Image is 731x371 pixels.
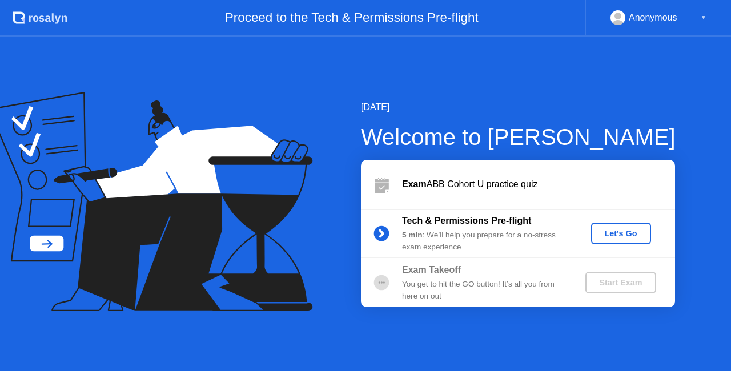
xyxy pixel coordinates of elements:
button: Start Exam [585,272,656,293]
div: Start Exam [590,278,651,287]
div: Let's Go [596,229,646,238]
b: 5 min [402,231,423,239]
b: Exam [402,179,427,189]
div: Anonymous [629,10,677,25]
div: You get to hit the GO button! It’s all you from here on out [402,279,567,302]
div: [DATE] [361,100,676,114]
b: Tech & Permissions Pre-flight [402,216,531,225]
div: ABB Cohort U practice quiz [402,178,675,191]
b: Exam Takeoff [402,265,461,275]
div: ▼ [701,10,706,25]
div: Welcome to [PERSON_NAME] [361,120,676,154]
button: Let's Go [591,223,651,244]
div: : We’ll help you prepare for a no-stress exam experience [402,229,567,253]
